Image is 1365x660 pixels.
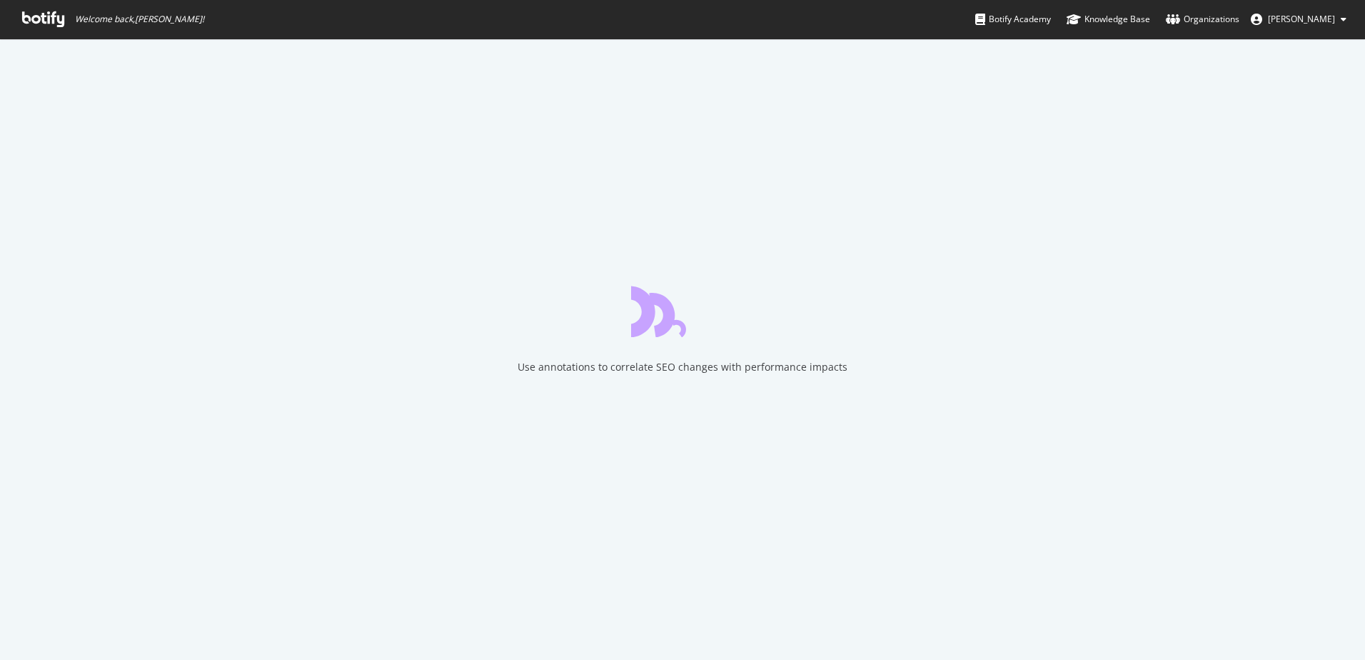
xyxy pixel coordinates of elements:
[975,12,1051,26] div: Botify Academy
[75,14,204,25] span: Welcome back, [PERSON_NAME] !
[1268,13,1335,25] span: CHiara Gigliotti
[1166,12,1239,26] div: Organizations
[1067,12,1150,26] div: Knowledge Base
[1239,8,1358,31] button: [PERSON_NAME]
